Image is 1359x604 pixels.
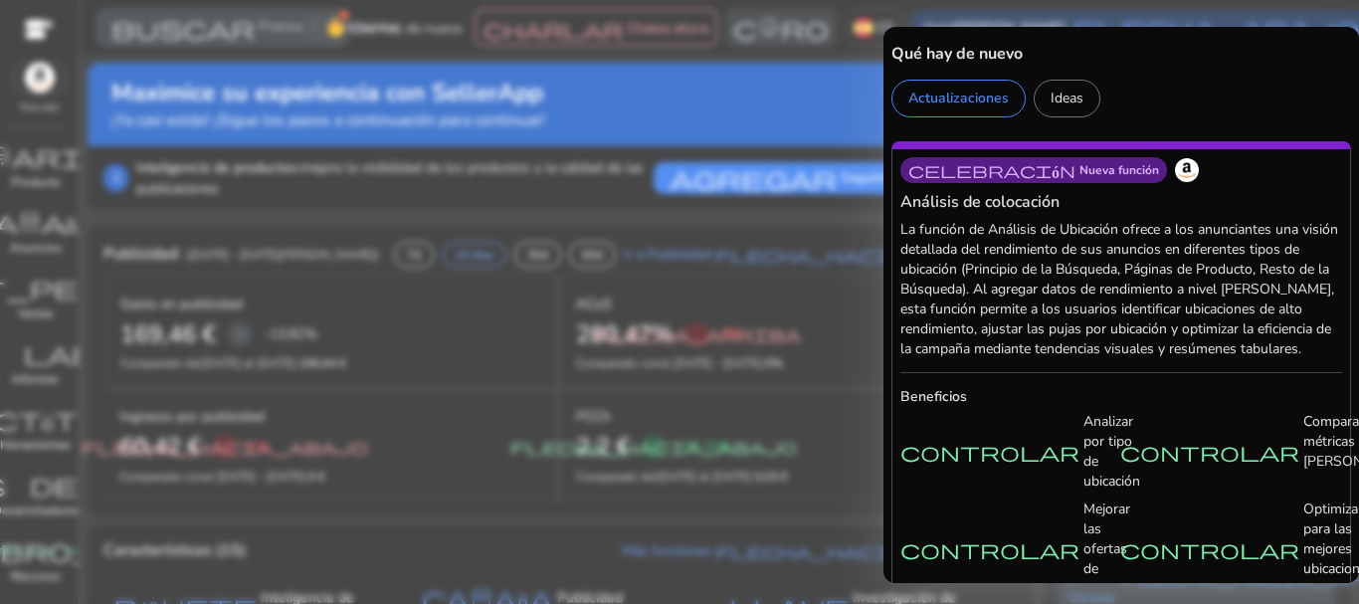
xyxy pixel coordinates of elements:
font: Análisis de colocación [900,191,1060,213]
font: Mejorar las ofertas de visibilidad [1083,500,1144,598]
img: Amazon [1175,158,1199,182]
font: controlar [1120,440,1299,464]
font: Actualizaciones [908,89,1009,107]
font: La función de Análisis de Ubicación ofrece a los anunciantes una visión detallada del rendimiento... [900,220,1338,358]
font: Nueva función [1079,162,1159,178]
font: Beneficios [900,387,967,406]
font: Ideas [1051,89,1083,107]
font: Qué hay de nuevo [891,43,1023,65]
font: celebración [908,160,1075,180]
font: Analizar por tipo de ubicación [1083,412,1140,491]
font: controlar [1120,537,1299,561]
font: controlar [900,537,1079,561]
font: controlar [900,440,1079,464]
